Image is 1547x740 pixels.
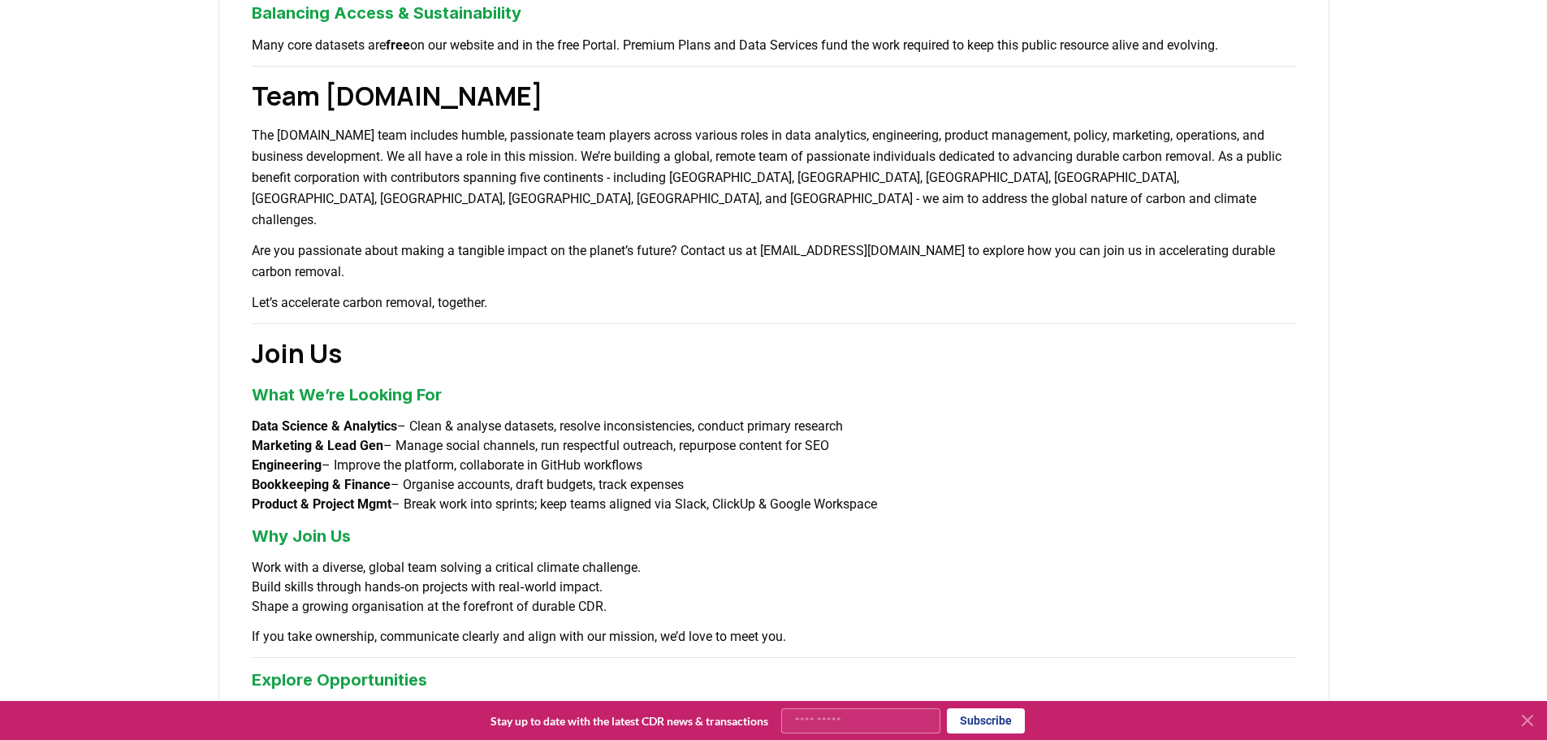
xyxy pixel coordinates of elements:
[252,578,1296,597] li: Build skills through hands‑on projects with real‑world impact.
[252,558,1296,578] li: Work with a diverse, global team solving a critical climate challenge.
[252,597,1296,617] li: Shape a growing organisation at the forefront of durable CDR.
[252,524,1296,548] h3: Why Join Us
[252,626,1296,647] p: If you take ownership, communicate clearly and align with our mission, we’d love to meet you.
[386,37,410,53] strong: free
[252,417,1296,436] li: – Clean & analyse datasets, resolve inconsistencies, conduct primary research
[252,668,1296,692] h3: Explore Opportunities
[252,495,1296,514] li: – Break work into sprints; keep teams aligned via Slack, ClickUp & Google Workspace
[252,496,391,512] strong: Product & Project Mgmt
[252,418,397,434] strong: Data Science & Analytics
[252,456,1296,475] li: – Improve the platform, collaborate in GitHub workflows
[252,35,1296,56] p: Many core datasets are on our website and in the free Portal. Premium Plans and Data Services fun...
[252,76,1296,115] h2: Team [DOMAIN_NAME]
[252,125,1296,231] p: The [DOMAIN_NAME] team includes humble, passionate team players across various roles in data anal...
[252,1,1296,25] h3: Balancing Access & Sustainability
[252,457,322,473] strong: Engineering
[252,438,383,453] strong: Marketing & Lead Gen
[252,334,1296,373] h2: Join Us
[252,475,1296,495] li: – Organise accounts, draft budgets, track expenses
[252,477,391,492] strong: Bookkeeping & Finance
[252,292,1296,314] p: Let’s accelerate carbon removal, together.
[252,436,1296,456] li: – Manage social channels, run respectful outreach, repurpose content for SEO
[252,383,1296,407] h3: What We’re Looking For
[252,240,1296,283] p: Are you passionate about making a tangible impact on the planet’s future? Contact us at [EMAIL_AD...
